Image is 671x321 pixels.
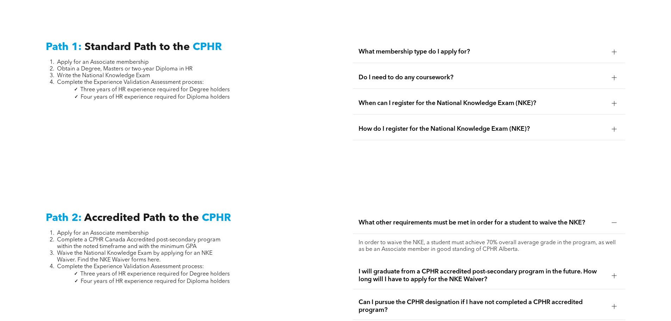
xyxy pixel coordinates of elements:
span: Four years of HR experience required for Diploma holders [81,279,230,284]
p: In order to waive the NKE, a student must achieve 70% overall average grade in the program, as we... [359,240,620,253]
span: Apply for an Associate membership [57,60,149,65]
span: Standard Path to the [85,42,190,53]
span: I will graduate from a CPHR accredited post-secondary program in the future. How long will I have... [359,268,606,283]
span: Waive the National Knowledge Exam by applying for an NKE Waiver. Find the NKE Waiver forms here. [57,251,212,263]
span: Complete a CPHR Canada Accredited post-secondary program within the noted timeframe and with the ... [57,237,220,249]
span: Obtain a Degree, Masters or two-year Diploma in HR [57,66,193,72]
span: Can I pursue the CPHR designation if I have not completed a CPHR accredited program? [359,298,606,314]
span: Complete the Experience Validation Assessment process: [57,80,204,85]
span: What other requirements must be met in order for a student to waive the NKE? [359,219,606,227]
span: Path 1: [46,42,82,53]
span: CPHR [202,213,231,223]
span: How do I register for the National Knowledge Exam (NKE)? [359,125,606,133]
span: Three years of HR experience required for Degree holders [80,87,230,93]
span: Apply for an Associate membership [57,230,149,236]
span: When can I register for the National Knowledge Exam (NKE)? [359,99,606,107]
span: Complete the Experience Validation Assessment process: [57,264,204,270]
span: Write the National Knowledge Exam [57,73,150,79]
span: Do I need to do any coursework? [359,74,606,81]
span: CPHR [193,42,222,53]
span: Four years of HR experience required for Diploma holders [81,94,230,100]
span: Accredited Path to the [84,213,199,223]
span: Path 2: [46,213,82,223]
span: What membership type do I apply for? [359,48,606,56]
span: Three years of HR experience required for Degree holders [80,271,230,277]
